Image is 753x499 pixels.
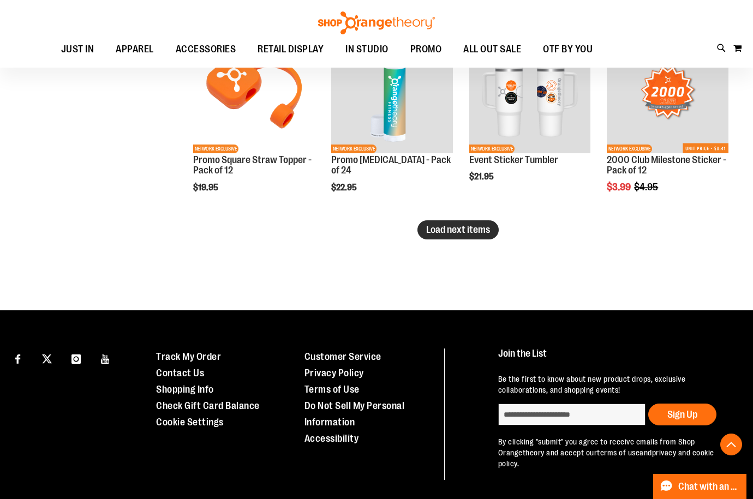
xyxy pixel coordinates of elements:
[469,154,558,165] a: Event Sticker Tumbler
[304,351,381,362] a: Customer Service
[667,409,697,420] span: Sign Up
[331,32,453,155] a: Promo Lip Balm - Pack of 24NEWNETWORK EXCLUSIVE
[601,26,734,220] div: product
[597,448,640,457] a: terms of use
[469,32,591,155] a: OTF 40 oz. Sticker TumblerNEWNETWORK EXCLUSIVE
[607,32,728,155] a: 2000 Club Milestone Sticker - Pack of 12NEWNETWORK EXCLUSIVE
[326,26,458,220] div: product
[469,32,591,153] img: OTF 40 oz. Sticker Tumbler
[634,182,660,193] span: $4.95
[469,172,495,182] span: $21.95
[331,145,376,153] span: NETWORK EXCLUSIVE
[304,368,364,378] a: Privacy Policy
[498,404,646,425] input: enter email
[607,154,726,176] a: 2000 Club Milestone Sticker - Pack of 12
[258,37,324,62] span: RETAIL DISPLAY
[653,474,747,499] button: Chat with an Expert
[304,433,359,444] a: Accessibility
[543,37,593,62] span: OTF BY YOU
[345,37,389,62] span: IN STUDIO
[38,348,57,368] a: Visit our X page
[426,224,490,235] span: Load next items
[42,354,52,364] img: Twitter
[678,482,740,492] span: Chat with an Expert
[96,348,115,368] a: Visit our Youtube page
[193,32,315,155] a: Promo Square Straw Topper - Pack of 12NEWNETWORK EXCLUSIVE
[116,37,154,62] span: APPAREL
[188,26,320,220] div: product
[304,384,360,395] a: Terms of Use
[156,417,224,428] a: Cookie Settings
[607,182,632,193] span: $3.99
[156,384,214,395] a: Shopping Info
[176,37,236,62] span: ACCESSORIES
[331,183,358,193] span: $22.95
[607,32,728,153] img: 2000 Club Milestone Sticker - Pack of 12
[331,154,451,176] a: Promo [MEDICAL_DATA] - Pack of 24
[498,436,733,469] p: By clicking "submit" you agree to receive emails from Shop Orangetheory and accept our and
[193,32,315,153] img: Promo Square Straw Topper - Pack of 12
[463,37,521,62] span: ALL OUT SALE
[331,32,453,153] img: Promo Lip Balm - Pack of 24
[193,145,238,153] span: NETWORK EXCLUSIVE
[498,374,733,395] p: Be the first to know about new product drops, exclusive collaborations, and shopping events!
[8,348,27,368] a: Visit our Facebook page
[720,434,742,455] button: Back To Top
[498,348,733,369] h4: Join the List
[417,220,499,239] button: Load next items
[61,37,94,62] span: JUST IN
[410,37,442,62] span: PROMO
[464,26,596,209] div: product
[193,154,312,176] a: Promo Square Straw Topper - Pack of 12
[156,351,221,362] a: Track My Order
[607,145,652,153] span: NETWORK EXCLUSIVE
[469,145,515,153] span: NETWORK EXCLUSIVE
[316,11,437,34] img: Shop Orangetheory
[156,368,204,378] a: Contact Us
[648,404,716,425] button: Sign Up
[193,183,220,193] span: $19.95
[304,400,405,428] a: Do Not Sell My Personal Information
[67,348,86,368] a: Visit our Instagram page
[156,400,260,411] a: Check Gift Card Balance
